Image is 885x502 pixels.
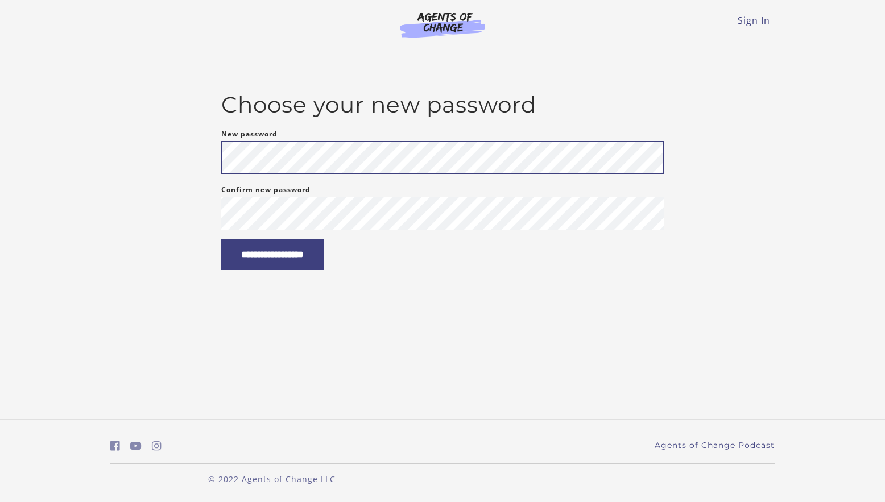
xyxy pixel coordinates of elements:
[388,11,497,38] img: Agents of Change Logo
[130,441,142,451] i: https://www.youtube.com/c/AgentsofChangeTestPrepbyMeaganMitchell (Open in a new window)
[655,439,775,451] a: Agents of Change Podcast
[738,14,770,27] a: Sign In
[221,92,664,118] h2: Choose your new password
[221,183,311,197] label: Confirm new password
[110,441,120,451] i: https://www.facebook.com/groups/aswbtestprep (Open in a new window)
[110,473,433,485] p: © 2022 Agents of Change LLC
[221,127,278,141] label: New password
[152,438,162,454] a: https://www.instagram.com/agentsofchangeprep/ (Open in a new window)
[110,438,120,454] a: https://www.facebook.com/groups/aswbtestprep (Open in a new window)
[152,441,162,451] i: https://www.instagram.com/agentsofchangeprep/ (Open in a new window)
[130,438,142,454] a: https://www.youtube.com/c/AgentsofChangeTestPrepbyMeaganMitchell (Open in a new window)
